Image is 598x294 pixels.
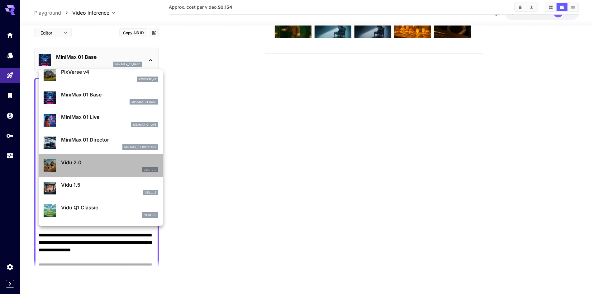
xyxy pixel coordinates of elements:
[61,68,158,76] p: PixVerse v4
[44,133,158,152] div: MiniMax 01 Directorminimax_01_director
[131,100,156,104] p: minimax_01_base
[44,111,158,130] div: MiniMax 01 Liveminimax_01_live
[133,123,156,127] p: minimax_01_live
[61,159,158,166] p: Vidu 2.0
[139,77,156,82] p: pixverse_v4
[44,179,158,198] div: Vidu 1.5vidu_1_5
[44,201,158,220] div: Vidu Q1 Classicvidu_1_0
[44,156,158,175] div: Vidu 2.0vidu_2_0
[145,190,156,195] p: vidu_1_5
[61,136,158,143] p: MiniMax 01 Director
[124,145,156,149] p: minimax_01_director
[44,66,158,85] div: PixVerse v4pixverse_v4
[144,168,156,172] p: vidu_2_0
[44,88,158,107] div: MiniMax 01 Baseminimax_01_base
[61,204,158,211] p: Vidu Q1 Classic
[61,181,158,189] p: Vidu 1.5
[61,113,158,121] p: MiniMax 01 Live
[61,91,158,98] p: MiniMax 01 Base
[144,213,156,217] p: vidu_1_0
